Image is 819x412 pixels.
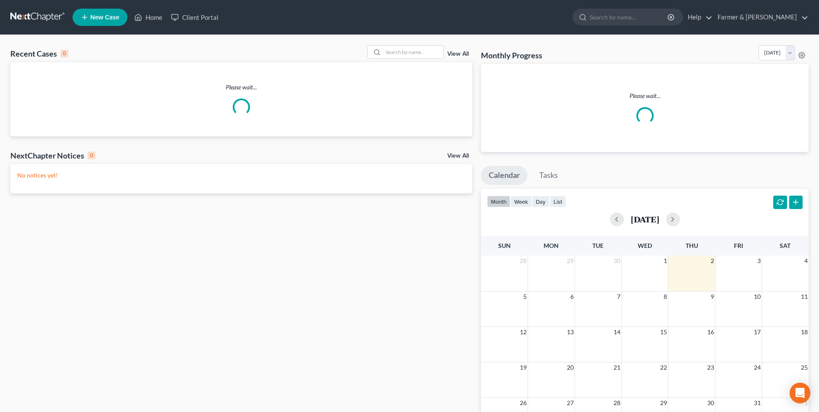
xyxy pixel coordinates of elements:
span: 17 [753,327,762,337]
span: 1 [663,256,668,266]
span: New Case [90,14,119,21]
span: Mon [544,242,559,249]
span: 4 [803,256,809,266]
input: Search by name... [590,9,669,25]
h2: [DATE] [631,215,659,224]
span: 31 [753,398,762,408]
div: Recent Cases [10,48,68,59]
span: 16 [706,327,715,337]
span: 12 [519,327,528,337]
span: 8 [663,292,668,302]
span: 26 [519,398,528,408]
span: Wed [638,242,652,249]
input: Search by name... [383,46,443,58]
p: Please wait... [10,83,472,92]
span: 23 [706,362,715,373]
a: Help [683,10,712,25]
span: 22 [659,362,668,373]
a: View All [447,51,469,57]
a: Client Portal [167,10,223,25]
span: 7 [616,292,621,302]
span: 14 [613,327,621,337]
span: 11 [800,292,809,302]
span: 15 [659,327,668,337]
button: week [510,196,532,207]
div: 0 [60,50,68,57]
span: Sun [498,242,511,249]
p: No notices yet! [17,171,465,180]
div: NextChapter Notices [10,150,95,161]
span: Sat [780,242,791,249]
span: Tue [592,242,604,249]
span: 19 [519,362,528,373]
a: Home [130,10,167,25]
div: 0 [88,152,95,159]
span: 29 [566,256,575,266]
span: 20 [566,362,575,373]
span: 21 [613,362,621,373]
span: Fri [734,242,743,249]
span: 28 [519,256,528,266]
span: 27 [566,398,575,408]
span: 29 [659,398,668,408]
span: 3 [756,256,762,266]
h3: Monthly Progress [481,50,542,60]
a: View All [447,153,469,159]
span: 2 [710,256,715,266]
div: Open Intercom Messenger [790,383,810,403]
span: 5 [522,292,528,302]
span: 18 [800,327,809,337]
span: 10 [753,292,762,302]
p: Please wait... [488,92,802,100]
button: list [550,196,566,207]
span: 30 [613,256,621,266]
span: 6 [569,292,575,302]
span: 9 [710,292,715,302]
a: Farmer & [PERSON_NAME] [713,10,808,25]
span: 25 [800,362,809,373]
span: 28 [613,398,621,408]
span: 13 [566,327,575,337]
span: 24 [753,362,762,373]
span: Thu [686,242,698,249]
button: month [487,196,510,207]
a: Calendar [481,166,528,185]
a: Tasks [531,166,566,185]
button: day [532,196,550,207]
span: 30 [706,398,715,408]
